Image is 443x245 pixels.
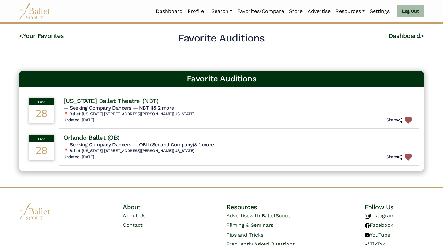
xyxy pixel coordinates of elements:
span: — Seeking Company Dancers [63,142,131,148]
h4: Follow Us [365,203,424,211]
a: Dashboard> [389,32,424,40]
h6: 📍 Ballet [US_STATE] [STREET_ADDRESS][PERSON_NAME][US_STATE] [63,148,414,154]
a: <Your Favorites [19,32,64,40]
h6: Share [386,155,402,160]
a: Log Out [397,5,424,18]
div: 28 [29,105,54,123]
img: instagram logo [365,214,370,219]
span: with BalletScout [249,213,290,219]
a: Advertise [305,5,333,18]
code: > [420,32,424,40]
h4: About [123,203,182,211]
div: 28 [29,142,54,160]
h4: Resources [227,203,320,211]
a: Tips and Tricks [227,232,263,238]
a: YouTube [365,232,390,238]
a: Contact [123,222,143,228]
code: < [19,32,23,40]
a: Store [287,5,305,18]
span: — OBII (Second Company) [133,142,214,148]
a: Profile [185,5,206,18]
a: Facebook [365,222,393,228]
a: Advertisewith BalletScout [227,213,290,219]
a: Settings [367,5,392,18]
span: — Seeking Company Dancers [63,105,131,111]
h3: Favorite Auditions [24,73,419,84]
a: Favorites/Compare [235,5,287,18]
a: Instagram [365,213,395,219]
h6: Updated: [DATE] [63,155,94,160]
img: youtube logo [365,233,370,238]
a: Resources [333,5,367,18]
a: Dashboard [153,5,185,18]
a: & 2 more [153,105,174,111]
a: Filming & Seminars [227,222,273,228]
h6: Updated: [DATE] [63,117,94,123]
div: Dec [29,98,54,105]
h4: Orlando Ballet (OB) [63,133,120,142]
a: Search [209,5,235,18]
img: facebook logo [365,223,370,228]
span: — NBT II [133,105,174,111]
a: & 1 more [194,142,214,148]
h6: 📍 Ballet [US_STATE] [STREET_ADDRESS][PERSON_NAME][US_STATE] [63,112,414,117]
a: About Us [123,213,145,219]
div: Dec [29,135,54,142]
h4: [US_STATE] Ballet Theatre (NBT) [63,97,158,105]
img: logo [19,203,51,220]
h6: Share [386,117,402,123]
h2: Favorite Auditions [178,32,265,45]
